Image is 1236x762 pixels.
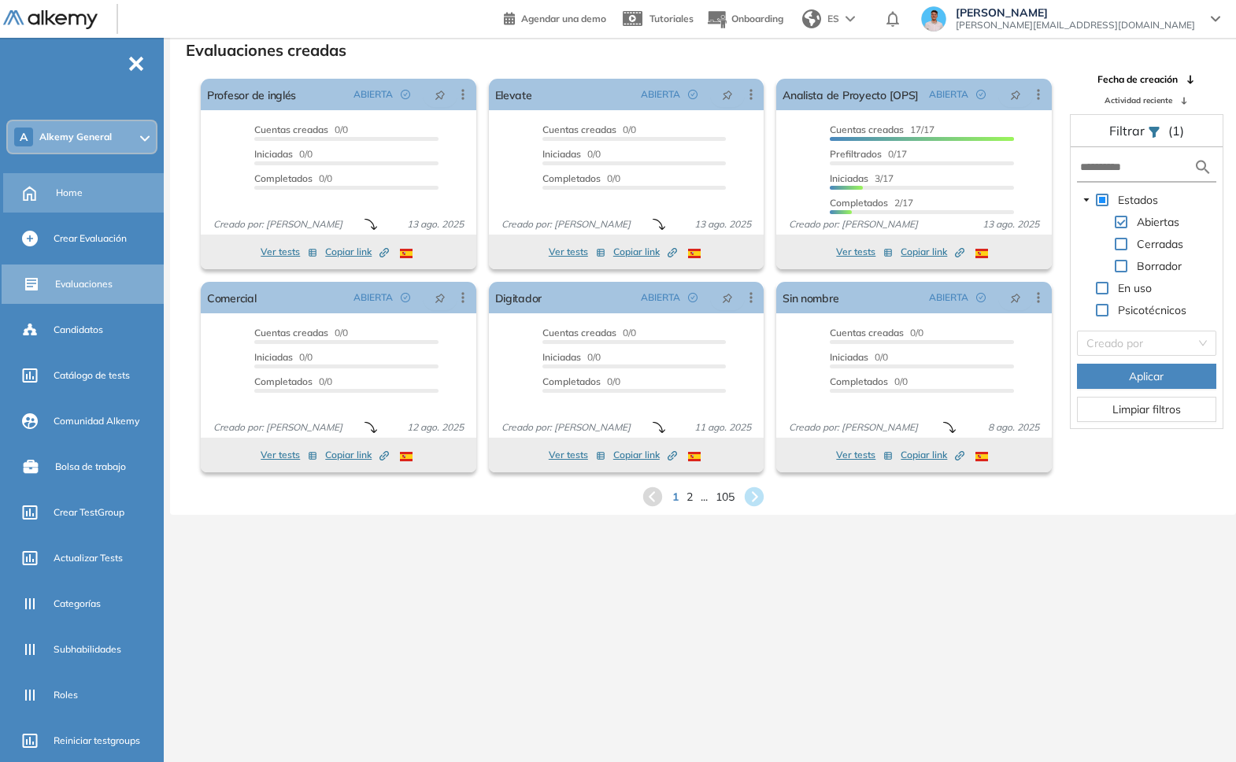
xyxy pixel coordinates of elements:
[1105,94,1172,106] span: Actividad reciente
[54,688,78,702] span: Roles
[254,351,313,363] span: 0/0
[722,291,733,304] span: pushpin
[325,448,389,462] span: Copiar link
[1137,237,1183,251] span: Cerradas
[1112,401,1181,418] span: Limpiar filtros
[830,327,923,338] span: 0/0
[1115,301,1190,320] span: Psicotécnicos
[54,551,123,565] span: Actualizar Tests
[827,12,839,26] span: ES
[542,351,601,363] span: 0/0
[929,87,968,102] span: ABIERTA
[830,124,934,135] span: 17/17
[254,375,332,387] span: 0/0
[830,375,908,387] span: 0/0
[542,375,601,387] span: Completados
[521,13,606,24] span: Agendar una demo
[830,375,888,387] span: Completados
[688,420,757,435] span: 11 ago. 2025
[830,124,904,135] span: Cuentas creadas
[325,245,389,259] span: Copiar link
[688,293,698,302] span: check-circle
[1082,196,1090,204] span: caret-down
[975,452,988,461] img: ESP
[672,489,679,505] span: 1
[1109,123,1148,139] span: Filtrar
[207,217,349,231] span: Creado por: [PERSON_NAME]
[207,282,257,313] a: Comercial
[976,293,986,302] span: check-circle
[20,131,28,143] span: A
[982,420,1045,435] span: 8 ago. 2025
[401,420,470,435] span: 12 ago. 2025
[542,148,581,160] span: Iniciadas
[929,290,968,305] span: ABIERTA
[542,124,636,135] span: 0/0
[956,19,1195,31] span: [PERSON_NAME][EMAIL_ADDRESS][DOMAIN_NAME]
[901,245,964,259] span: Copiar link
[254,351,293,363] span: Iniciadas
[542,327,636,338] span: 0/0
[976,217,1045,231] span: 13 ago. 2025
[783,420,924,435] span: Creado por: [PERSON_NAME]
[353,290,393,305] span: ABIERTA
[1097,72,1178,87] span: Fecha de creación
[423,285,457,310] button: pushpin
[254,172,332,184] span: 0/0
[56,186,83,200] span: Home
[435,291,446,304] span: pushpin
[353,87,393,102] span: ABIERTA
[325,446,389,464] button: Copiar link
[1193,157,1212,177] img: search icon
[254,172,313,184] span: Completados
[254,148,293,160] span: Iniciadas
[435,88,446,101] span: pushpin
[688,452,701,461] img: ESP
[54,597,101,611] span: Categorías
[1137,215,1179,229] span: Abiertas
[1168,121,1184,140] span: (1)
[186,41,346,60] h3: Evaluaciones creadas
[686,489,693,505] span: 2
[542,172,601,184] span: Completados
[1118,193,1158,207] span: Estados
[254,327,348,338] span: 0/0
[401,217,470,231] span: 13 ago. 2025
[207,420,349,435] span: Creado por: [PERSON_NAME]
[731,13,783,24] span: Onboarding
[54,231,127,246] span: Crear Evaluación
[830,351,868,363] span: Iniciadas
[400,249,413,258] img: ESP
[54,414,139,428] span: Comunidad Alkemy
[976,90,986,99] span: check-circle
[649,13,694,24] span: Tutoriales
[830,172,868,184] span: Iniciadas
[254,124,328,135] span: Cuentas creadas
[1077,397,1216,422] button: Limpiar filtros
[542,124,616,135] span: Cuentas creadas
[613,242,677,261] button: Copiar link
[39,131,112,143] span: Alkemy General
[706,2,783,36] button: Onboarding
[710,82,745,107] button: pushpin
[716,489,735,505] span: 105
[54,323,103,337] span: Candidatos
[998,285,1033,310] button: pushpin
[401,293,410,302] span: check-circle
[901,446,964,464] button: Copiar link
[830,172,894,184] span: 3/17
[641,87,680,102] span: ABIERTA
[400,452,413,461] img: ESP
[783,217,924,231] span: Creado por: [PERSON_NAME]
[901,242,964,261] button: Copiar link
[641,290,680,305] span: ABIERTA
[1134,235,1186,253] span: Cerradas
[830,327,904,338] span: Cuentas creadas
[1115,190,1161,209] span: Estados
[542,327,616,338] span: Cuentas creadas
[1115,279,1155,298] span: En uso
[1134,257,1185,276] span: Borrador
[495,282,542,313] a: Digitador
[1118,303,1186,317] span: Psicotécnicos
[55,460,126,474] span: Bolsa de trabajo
